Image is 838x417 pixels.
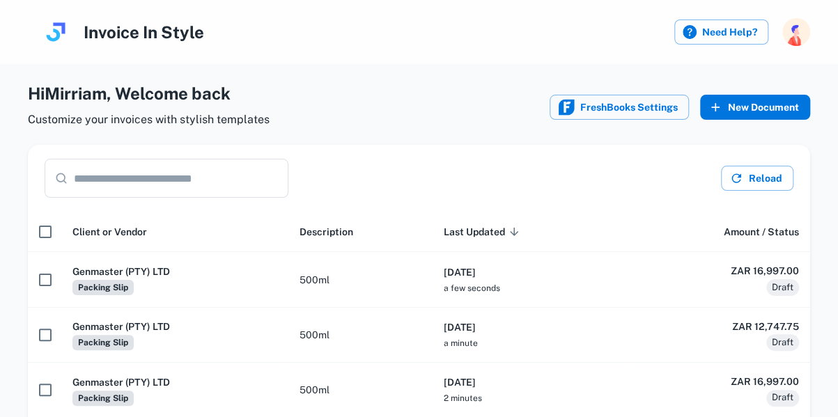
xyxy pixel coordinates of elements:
[766,281,799,294] span: Draft
[637,319,799,334] h6: ZAR 12,747.75
[84,19,204,45] h4: Invoice In Style
[72,319,277,334] h6: Genmaster (PTY) LTD
[72,391,134,406] span: Packing Slip
[782,18,810,46] img: photoURL
[444,265,614,280] h6: [DATE]
[72,335,134,350] span: Packing Slip
[558,99,575,116] img: FreshBooks icon
[288,307,433,362] td: 500ml
[444,338,478,348] span: a minute
[28,81,270,106] h4: Hi Mirriam , Welcome back
[637,374,799,389] h6: ZAR 16,997.00
[444,320,614,335] h6: [DATE]
[28,111,270,128] span: Customize your invoices with stylish templates
[637,263,799,278] h6: ZAR 16,997.00
[72,223,147,240] span: Client or Vendor
[72,280,134,295] span: Packing Slip
[700,95,810,120] button: New Document
[444,223,523,240] span: Last Updated
[724,223,799,240] span: Amount / Status
[766,391,799,404] span: Draft
[444,393,482,403] span: 2 minutes
[674,19,768,45] label: Need Help?
[766,336,799,349] span: Draft
[721,166,793,191] button: Reload
[72,264,277,279] h6: Genmaster (PTY) LTD
[42,18,70,46] img: logo.svg
[288,252,433,307] td: 500ml
[72,375,277,390] h6: Genmaster (PTY) LTD
[444,283,500,293] span: a few seconds
[550,95,689,120] button: FreshBooks iconFreshBooks Settings
[444,375,614,390] h6: [DATE]
[300,223,353,240] span: Description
